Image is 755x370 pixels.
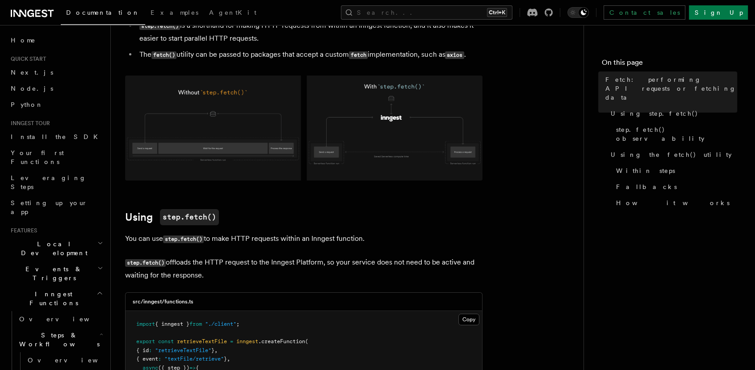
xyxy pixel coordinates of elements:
[616,182,677,191] span: Fallbacks
[612,195,737,211] a: How it works
[145,3,204,24] a: Examples
[607,147,737,163] a: Using the fetch() utility
[19,315,111,323] span: Overview
[689,5,748,20] a: Sign Up
[7,55,46,63] span: Quick start
[7,80,105,97] a: Node.js
[136,356,158,362] span: { event
[7,120,50,127] span: Inngest tour
[305,338,308,345] span: (
[136,347,149,353] span: { id
[11,36,36,45] span: Home
[230,338,233,345] span: =
[11,199,88,215] span: Setting up your app
[205,321,236,327] span: "./client"
[7,227,37,234] span: Features
[125,256,482,282] p: offloads the HTTP request to the Inngest Platform, so your service does not need to be active and...
[7,240,97,257] span: Local Development
[160,209,219,225] code: step.fetch()
[7,236,105,261] button: Local Development
[604,5,685,20] a: Contact sales
[16,331,100,349] span: Steps & Workflows
[7,286,105,311] button: Inngest Functions
[602,71,737,105] a: Fetch: performing API requests or fetching data
[11,101,43,108] span: Python
[607,105,737,122] a: Using step.fetch()
[612,122,737,147] a: step.fetch() observability
[125,259,166,267] code: step.fetch()
[139,22,180,30] code: step.fetch()
[616,198,730,207] span: How it works
[445,51,464,59] code: axios
[11,69,53,76] span: Next.js
[7,32,105,48] a: Home
[7,265,97,282] span: Events & Triggers
[189,321,202,327] span: from
[7,170,105,195] a: Leveraging Steps
[11,133,103,140] span: Install the SDK
[7,290,96,307] span: Inngest Functions
[11,149,64,165] span: Your first Functions
[7,261,105,286] button: Events & Triggers
[151,51,176,59] code: fetch()
[612,179,737,195] a: Fallbacks
[16,311,105,327] a: Overview
[211,347,214,353] span: }
[28,357,120,364] span: Overview
[616,166,675,175] span: Within steps
[155,321,189,327] span: { inngest }
[214,347,218,353] span: ,
[136,338,155,345] span: export
[236,338,258,345] span: inngest
[7,129,105,145] a: Install the SDK
[151,9,198,16] span: Examples
[349,51,368,59] code: fetch
[16,327,105,352] button: Steps & Workflows
[61,3,145,25] a: Documentation
[616,125,737,143] span: step.fetch() observability
[155,347,211,353] span: "retrieveTextFile"
[66,9,140,16] span: Documentation
[11,174,86,190] span: Leveraging Steps
[236,321,239,327] span: ;
[136,321,155,327] span: import
[125,209,219,225] a: Usingstep.fetch()
[341,5,512,20] button: Search...Ctrl+K
[177,338,227,345] span: retrieveTextFile
[158,356,161,362] span: :
[7,195,105,220] a: Setting up your app
[209,9,256,16] span: AgentKit
[158,338,174,345] span: const
[612,163,737,179] a: Within steps
[204,3,262,24] a: AgentKit
[605,75,737,102] span: Fetch: performing API requests or fetching data
[258,338,305,345] span: .createFunction
[458,314,479,325] button: Copy
[567,7,589,18] button: Toggle dark mode
[487,8,507,17] kbd: Ctrl+K
[7,145,105,170] a: Your first Functions
[125,76,482,181] img: Using Fetch offloads the HTTP request to the Inngest Platform
[224,356,227,362] span: }
[149,347,152,353] span: :
[164,356,224,362] span: "textFile/retrieve"
[611,109,698,118] span: Using step.fetch()
[24,352,105,368] a: Overview
[137,19,482,45] li: is a shorthand for making HTTP requests from within an Inngest function, and it also makes it eas...
[602,57,737,71] h4: On this page
[125,232,482,245] p: You can use to make HTTP requests within an Inngest function.
[137,48,482,61] li: The utility can be passed to packages that accept a custom implementation, such as .
[7,97,105,113] a: Python
[611,150,732,159] span: Using the fetch() utility
[163,235,204,243] code: step.fetch()
[7,64,105,80] a: Next.js
[133,298,193,305] h3: src/inngest/functions.ts
[227,356,230,362] span: ,
[11,85,53,92] span: Node.js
